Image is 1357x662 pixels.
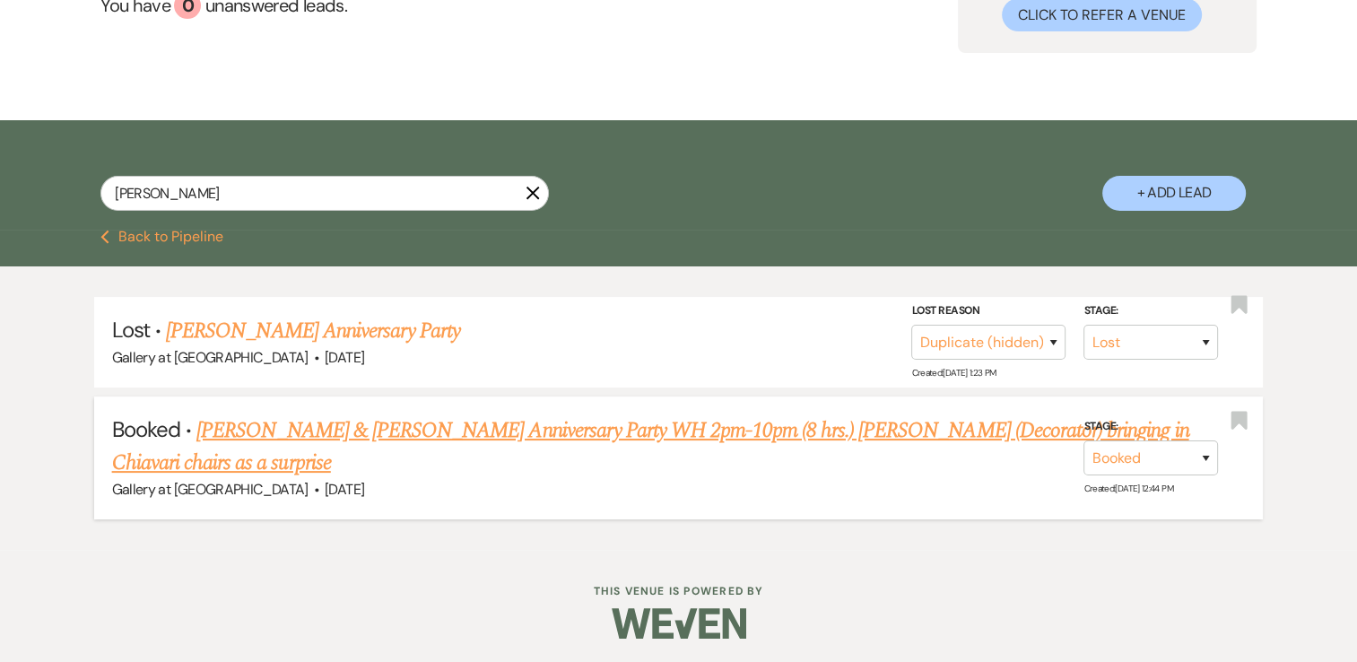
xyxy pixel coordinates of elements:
input: Search by name, event date, email address or phone number [100,176,549,211]
span: [DATE] [325,348,364,367]
span: Created: [DATE] 1:23 PM [911,367,996,379]
img: Weven Logo [612,592,746,655]
span: Gallery at [GEOGRAPHIC_DATA] [112,348,309,367]
a: [PERSON_NAME] Anniversary Party [166,315,460,347]
span: Created: [DATE] 12:44 PM [1083,483,1172,494]
label: Lost Reason [911,301,1066,321]
label: Stage: [1083,301,1218,321]
a: [PERSON_NAME] & [PERSON_NAME] Anniversary Party WH 2pm-10pm (8 hrs.) [PERSON_NAME] (Decorator) br... [112,414,1189,479]
label: Stage: [1083,417,1218,437]
span: [DATE] [325,480,364,499]
span: Gallery at [GEOGRAPHIC_DATA] [112,480,309,499]
button: + Add Lead [1102,176,1246,211]
span: Booked [112,415,180,443]
span: Lost [112,316,150,344]
button: Back to Pipeline [100,230,223,244]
